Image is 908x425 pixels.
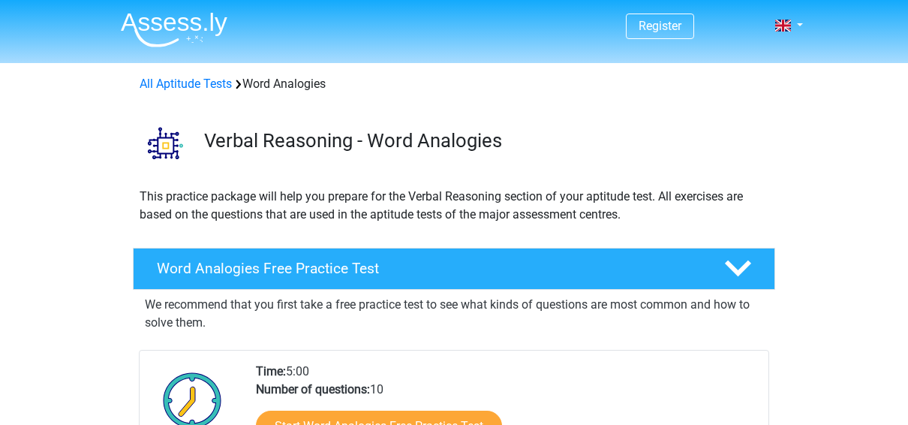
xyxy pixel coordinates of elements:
img: Assessly [121,12,227,47]
div: Word Analogies [134,75,774,93]
h4: Word Analogies Free Practice Test [157,260,700,277]
p: We recommend that you first take a free practice test to see what kinds of questions are most com... [145,296,763,332]
a: Register [639,19,681,33]
p: This practice package will help you prepare for the Verbal Reasoning section of your aptitude tes... [140,188,768,224]
a: All Aptitude Tests [140,77,232,91]
a: Word Analogies Free Practice Test [127,248,781,290]
img: word analogies [134,111,197,175]
b: Time: [256,364,286,378]
b: Number of questions: [256,382,370,396]
h3: Verbal Reasoning - Word Analogies [204,129,763,152]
